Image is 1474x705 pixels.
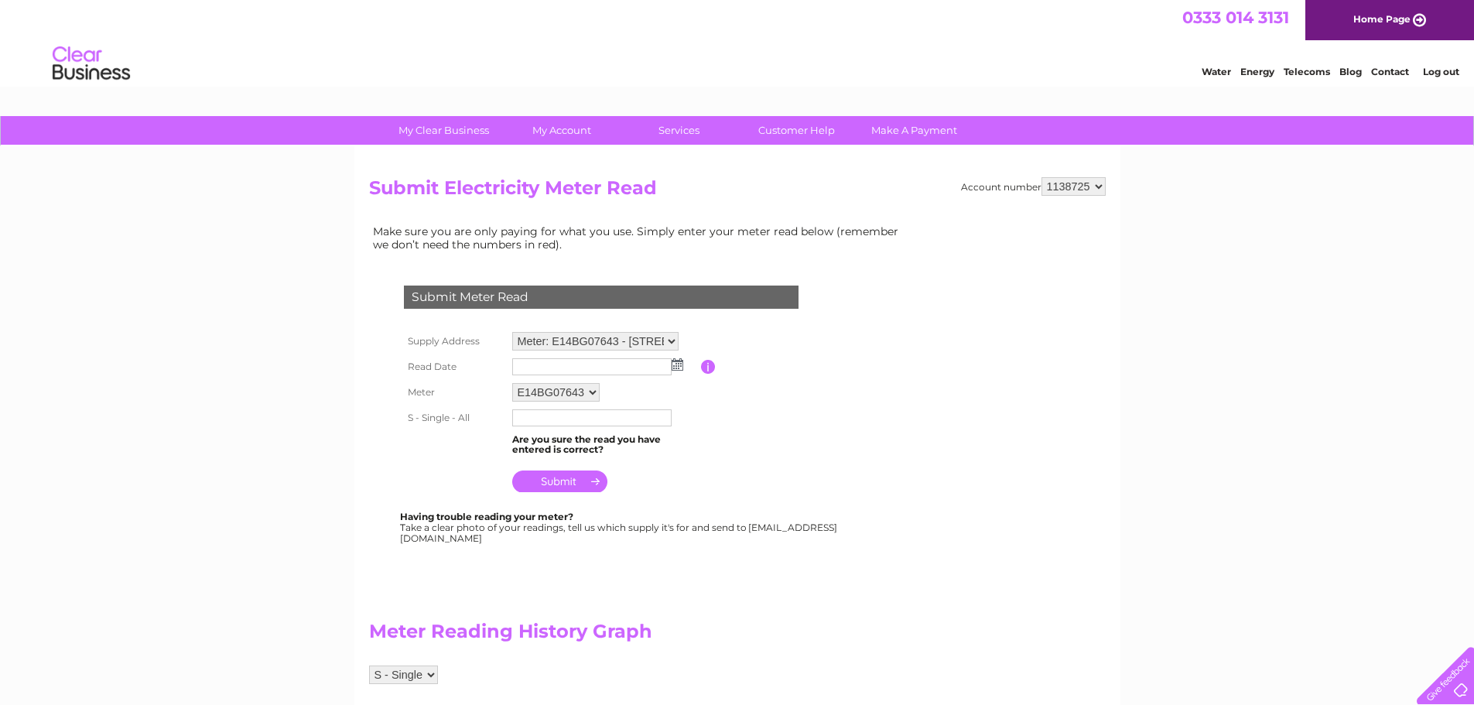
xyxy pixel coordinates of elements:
div: Take a clear photo of your readings, tell us which supply it's for and send to [EMAIL_ADDRESS][DO... [400,512,840,543]
th: S - Single - All [400,406,508,430]
img: logo.png [52,40,131,87]
th: Supply Address [400,328,508,354]
a: Services [615,116,743,145]
h2: Submit Electricity Meter Read [369,177,1106,207]
div: Submit Meter Read [404,286,799,309]
a: Energy [1240,66,1274,77]
a: Contact [1371,66,1409,77]
a: Water [1202,66,1231,77]
a: My Account [498,116,625,145]
input: Submit [512,471,607,492]
td: Are you sure the read you have entered is correct? [508,430,701,460]
a: Log out [1423,66,1459,77]
a: Customer Help [733,116,860,145]
div: Account number [961,177,1106,196]
img: ... [672,358,683,371]
b: Having trouble reading your meter? [400,511,573,522]
a: Make A Payment [850,116,978,145]
th: Meter [400,379,508,406]
td: Make sure you are only paying for what you use. Simply enter your meter read below (remember we d... [369,221,911,254]
th: Read Date [400,354,508,379]
input: Information [701,360,716,374]
a: 0333 014 3131 [1182,8,1289,27]
a: My Clear Business [380,116,508,145]
h2: Meter Reading History Graph [369,621,911,650]
a: Telecoms [1284,66,1330,77]
a: Blog [1339,66,1362,77]
div: Clear Business is a trading name of Verastar Limited (registered in [GEOGRAPHIC_DATA] No. 3667643... [372,9,1103,75]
